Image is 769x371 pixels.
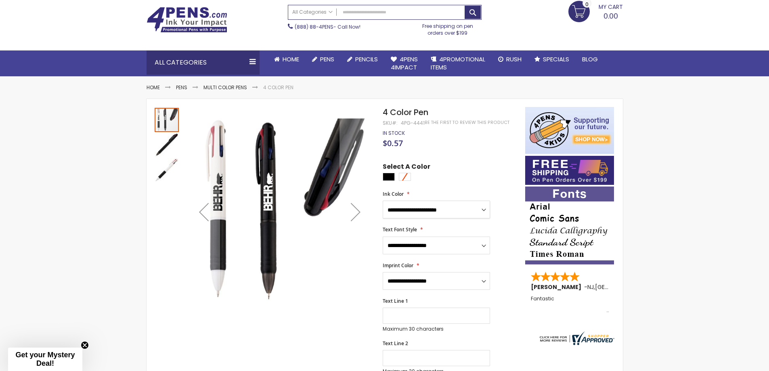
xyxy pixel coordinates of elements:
[584,283,654,291] span: - ,
[383,130,405,136] div: Availability
[283,55,299,63] span: Home
[568,1,623,21] a: 0.00 0
[155,157,179,182] div: 4 Color Pen
[525,156,614,185] img: Free shipping on orders over $199
[702,349,769,371] iframe: Google Customer Reviews
[383,162,430,173] span: Select A Color
[188,107,220,317] div: Previous
[288,5,337,19] a: All Categories
[582,55,598,63] span: Blog
[383,138,403,149] span: $0.57
[383,340,408,347] span: Text Line 2
[595,283,654,291] span: [GEOGRAPHIC_DATA]
[587,283,594,291] span: NJ
[203,84,247,91] a: Multi Color Pens
[383,173,395,181] div: Black
[320,55,334,63] span: Pens
[576,50,604,68] a: Blog
[391,55,418,71] span: 4Pens 4impact
[431,55,485,71] span: 4PROMOTIONAL ITEMS
[147,7,227,33] img: 4Pens Custom Pens and Promotional Products
[383,226,417,233] span: Text Font Style
[525,187,614,264] img: font-personalization-examples
[341,50,384,68] a: Pencils
[531,296,609,313] div: Fantastic
[383,130,405,136] span: In stock
[531,283,584,291] span: [PERSON_NAME]
[425,119,509,126] a: Be the first to review this product
[538,340,614,347] a: 4pens.com certificate URL
[383,191,404,197] span: Ink Color
[538,331,614,345] img: 4pens.com widget logo
[528,50,576,68] a: Specials
[263,84,293,91] li: 4 Color Pen
[603,11,618,21] span: 0.00
[506,55,522,63] span: Rush
[383,326,490,332] p: Maximum 30 characters
[155,107,180,132] div: 4 Color Pen
[383,262,413,269] span: Imprint Color
[268,50,306,68] a: Home
[355,55,378,63] span: Pencils
[424,50,492,77] a: 4PROMOTIONALITEMS
[147,50,260,75] div: All Categories
[155,158,179,182] img: 4 Color Pen
[295,23,333,30] a: (888) 88-4PENS
[414,20,482,36] div: Free shipping on pen orders over $199
[383,107,428,118] span: 4 Color Pen
[155,133,179,157] img: 4 Color Pen
[8,348,82,371] div: Get your Mystery Deal!Close teaser
[543,55,569,63] span: Specials
[585,0,589,8] span: 0
[383,298,408,304] span: Text Line 1
[383,119,398,126] strong: SKU
[525,107,614,154] img: 4pens 4 kids
[176,84,187,91] a: Pens
[292,9,333,15] span: All Categories
[306,50,341,68] a: Pens
[188,119,372,303] img: 4 Color Pen
[81,341,89,349] button: Close teaser
[147,84,160,91] a: Home
[155,132,180,157] div: 4 Color Pen
[15,351,75,367] span: Get your Mystery Deal!
[339,107,372,317] div: Next
[384,50,424,77] a: 4Pens4impact
[492,50,528,68] a: Rush
[295,23,360,30] span: - Call Now!
[401,120,425,126] div: 4PG-4441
